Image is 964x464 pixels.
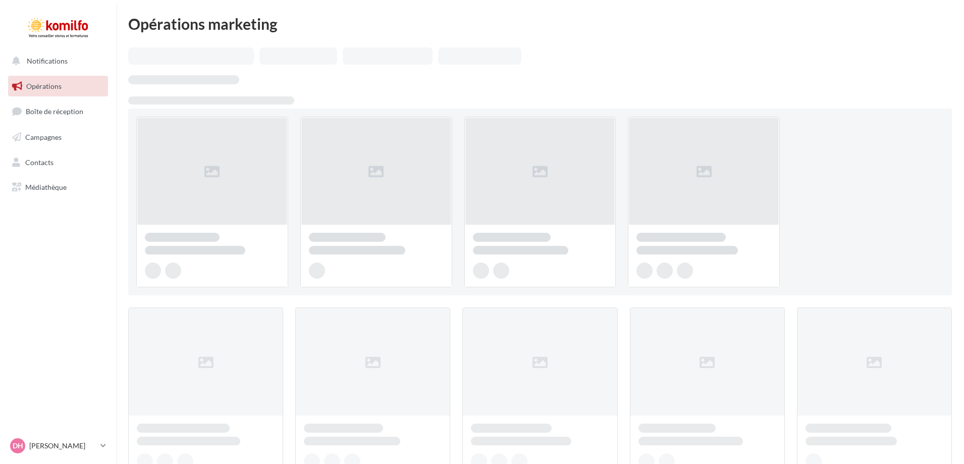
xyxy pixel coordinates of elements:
span: Opérations [26,82,62,90]
a: Opérations [6,76,110,97]
span: Contacts [25,158,53,166]
span: Boîte de réception [26,107,83,116]
a: Campagnes [6,127,110,148]
a: Boîte de réception [6,100,110,122]
span: Notifications [27,57,68,65]
a: Contacts [6,152,110,173]
p: [PERSON_NAME] [29,441,96,451]
a: Médiathèque [6,177,110,198]
span: DH [13,441,23,451]
button: Notifications [6,50,106,72]
div: Opérations marketing [128,16,952,31]
span: Campagnes [25,133,62,141]
a: DH [PERSON_NAME] [8,436,108,455]
span: Médiathèque [25,183,67,191]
